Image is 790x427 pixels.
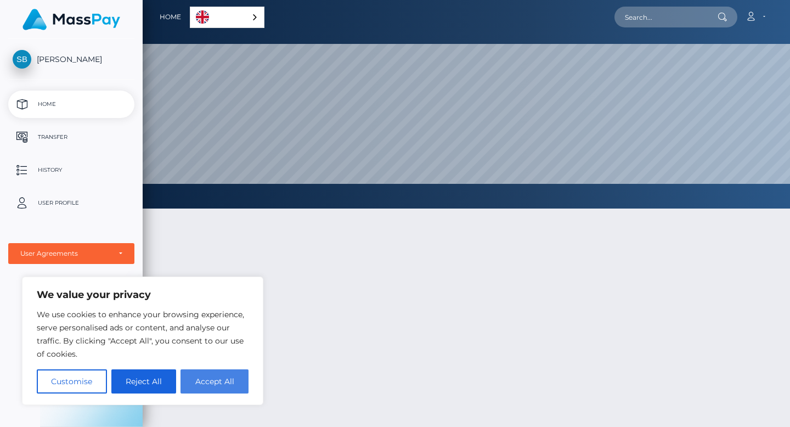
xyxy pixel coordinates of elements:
[180,369,249,394] button: Accept All
[160,5,181,29] a: Home
[13,195,130,211] p: User Profile
[190,7,264,28] aside: Language selected: English
[190,7,264,27] a: English
[22,277,263,405] div: We value your privacy
[22,9,120,30] img: MassPay
[8,123,134,151] a: Transfer
[8,54,134,64] span: [PERSON_NAME]
[8,156,134,184] a: History
[37,288,249,301] p: We value your privacy
[13,129,130,145] p: Transfer
[13,162,130,178] p: History
[8,91,134,118] a: Home
[190,7,264,28] div: Language
[8,243,134,264] button: User Agreements
[8,189,134,217] a: User Profile
[37,308,249,361] p: We use cookies to enhance your browsing experience, serve personalised ads or content, and analys...
[111,369,177,394] button: Reject All
[13,96,130,113] p: Home
[37,369,107,394] button: Customise
[20,249,110,258] div: User Agreements
[614,7,718,27] input: Search...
